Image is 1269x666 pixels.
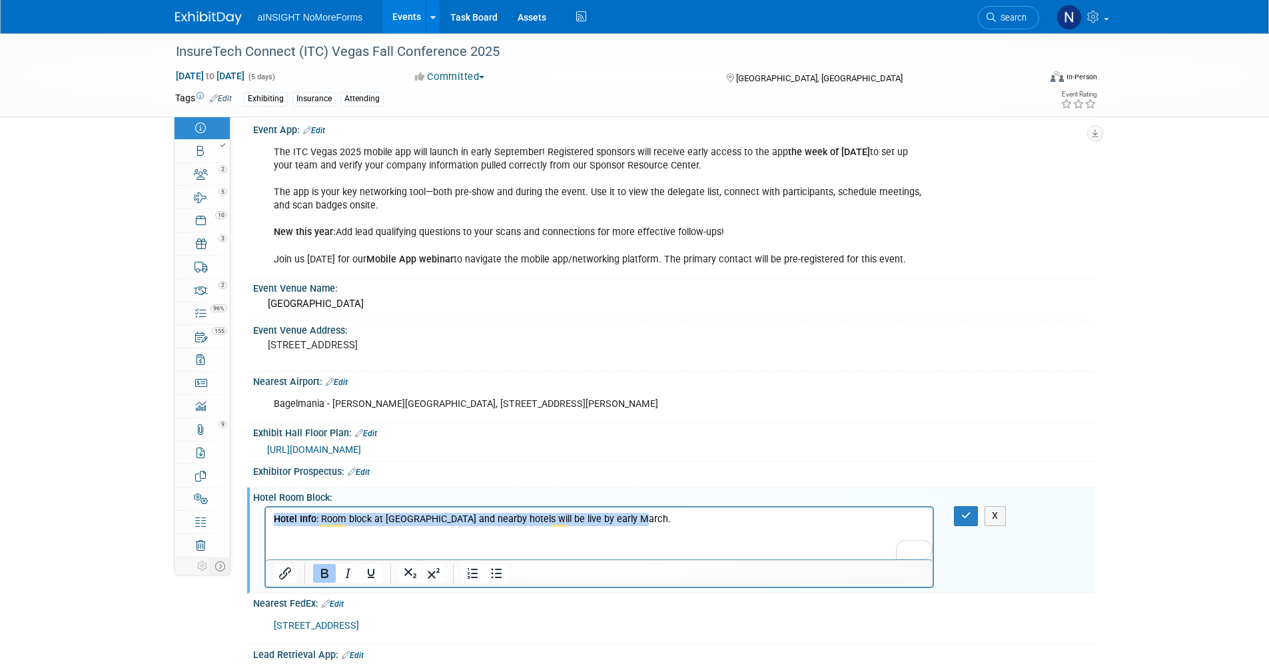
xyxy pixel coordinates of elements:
button: X [985,506,1006,525]
button: Insert/edit link [274,564,296,583]
a: Search [978,6,1039,29]
a: 3 [175,232,230,255]
span: [DATE] [DATE] [175,70,245,82]
div: In-Person [1066,72,1097,82]
a: 5 [175,186,230,208]
span: (5 days) [247,73,275,81]
td: Tags [175,91,232,107]
img: ExhibitDay [175,11,242,25]
a: [STREET_ADDRESS] [274,620,359,631]
a: 96% [175,302,230,325]
a: 10 [175,209,230,232]
button: Committed [410,70,490,84]
span: 3 [218,234,227,242]
span: aINSIGHT NoMoreForms [258,12,363,23]
div: Insurance [292,92,336,106]
div: Hotel Room Block: [253,488,1094,504]
a: Edit [355,429,377,438]
a: 2 [175,279,230,302]
button: Numbered list [462,564,484,583]
a: 155 [175,325,230,348]
span: 155 [212,327,227,335]
div: Exhibit Hall Floor Plan: [253,423,1094,440]
b: New this year: [274,226,336,238]
span: to [204,71,216,81]
i: Booth reservation complete [220,143,225,148]
img: Nichole Brown [1057,5,1082,30]
a: Edit [322,599,344,609]
span: 2 [218,281,227,289]
a: [URL][DOMAIN_NAME] [267,444,361,455]
span: 10 [215,211,227,219]
button: Italic [336,564,359,583]
a: Edit [342,651,364,660]
div: Nearest Airport: [253,372,1094,389]
div: Nearest FedEx: [253,593,1094,611]
b: the week of [DATE] [788,147,870,158]
div: Exhibitor Prospectus: [253,462,1094,479]
div: Attending [340,92,384,106]
span: 5 [218,188,227,196]
span: 2 [218,165,227,173]
span: Search [996,13,1027,23]
div: InsureTech Connect (ITC) Vegas Fall Conference 2025 [171,40,1019,64]
div: Event Rating [1060,91,1096,98]
div: The ITC Vegas 2025 mobile app will launch in early September! Registered sponsors will receive ea... [264,139,934,273]
div: Event Venue Name: [253,278,1094,295]
div: Event App: [253,120,1094,137]
pre: [STREET_ADDRESS] [268,339,589,351]
a: 9 [175,418,230,441]
td: Personalize Event Tab Strip [195,557,211,575]
div: [GEOGRAPHIC_DATA] [263,294,1084,314]
a: Edit [210,94,232,103]
a: Edit [326,378,348,387]
img: Format-Inperson.png [1051,71,1064,82]
button: Underline [360,564,382,583]
a: 2 [175,163,230,186]
div: Event Venue Address: [253,320,1094,337]
a: Edit [303,126,325,135]
iframe: Rich Text Area [266,507,933,559]
b: Mobile App webinar [366,254,454,265]
button: Bullet list [485,564,508,583]
span: 9 [218,420,227,428]
div: Exhibiting [244,92,288,106]
div: Bagelmania - [PERSON_NAME][GEOGRAPHIC_DATA], [STREET_ADDRESS][PERSON_NAME] [264,391,934,418]
button: Subscript [399,564,422,583]
button: Superscript [422,564,445,583]
td: Toggle Event Tabs [210,557,230,575]
button: Bold [313,564,336,583]
div: Event Format [961,69,1098,89]
div: Lead Retrieval App: [253,645,1094,662]
a: Edit [348,468,370,477]
span: [GEOGRAPHIC_DATA], [GEOGRAPHIC_DATA] [736,73,903,83]
span: 96% [211,304,227,312]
